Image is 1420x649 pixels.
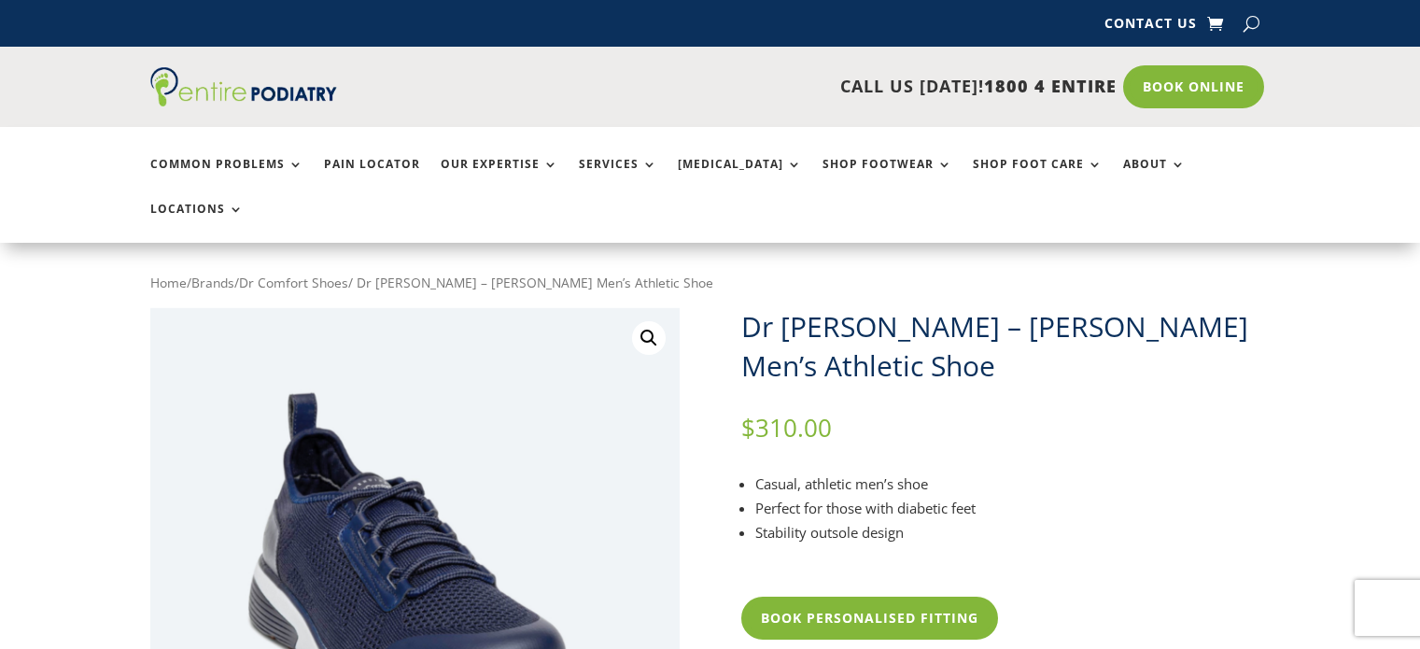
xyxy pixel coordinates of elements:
[1104,17,1197,37] a: Contact Us
[324,158,420,198] a: Pain Locator
[191,274,234,291] a: Brands
[822,158,952,198] a: Shop Footwear
[579,158,657,198] a: Services
[632,321,666,355] a: View full-screen image gallery
[984,75,1117,97] span: 1800 4 ENTIRE
[741,411,832,444] bdi: 310.00
[150,274,187,291] a: Home
[441,158,558,198] a: Our Expertise
[1123,65,1264,108] a: Book Online
[741,307,1271,386] h1: Dr [PERSON_NAME] – [PERSON_NAME] Men’s Athletic Shoe
[150,158,303,198] a: Common Problems
[150,67,337,106] img: logo (1)
[150,203,244,243] a: Locations
[678,158,802,198] a: [MEDICAL_DATA]
[755,472,1271,496] li: Casual, athletic men’s shoe
[755,520,1271,544] li: Stability outsole design
[741,597,998,640] a: Book Personalised Fitting
[973,158,1103,198] a: Shop Foot Care
[150,92,337,110] a: Entire Podiatry
[1123,158,1186,198] a: About
[755,496,1271,520] li: Perfect for those with diabetic feet
[239,274,348,291] a: Dr Comfort Shoes
[409,75,1117,99] p: CALL US [DATE]!
[741,411,755,444] span: $
[150,271,1271,295] nav: Breadcrumb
